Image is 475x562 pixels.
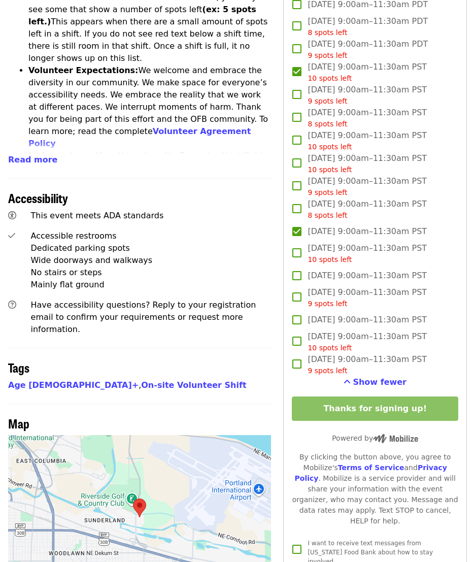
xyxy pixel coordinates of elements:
[31,300,256,334] span: Have accessibility questions? Reply to your registration email to confirm your requirements or re...
[308,84,427,107] span: [DATE] 9:00am–11:30am PST
[308,353,427,376] span: [DATE] 9:00am–11:30am PST
[31,242,272,254] div: Dedicated parking spots
[308,97,347,105] span: 9 spots left
[308,38,428,61] span: [DATE] 9:00am–11:30am PDT
[308,367,347,375] span: 9 spots left
[308,242,427,265] span: [DATE] 9:00am–11:30am PST
[292,452,458,526] div: By clicking the button above, you agree to Mobilize's and . Mobilize is a service provider and wi...
[31,279,272,291] div: Mainly flat ground
[8,231,15,241] i: check icon
[308,255,352,263] span: 10 spots left
[308,286,427,309] span: [DATE] 9:00am–11:30am PST
[308,152,427,175] span: [DATE] 9:00am–11:30am PST
[344,376,406,388] button: See more timeslots
[28,65,139,75] strong: Volunteer Expectations:
[8,300,16,310] i: question-circle icon
[8,154,57,166] button: Read more
[308,330,427,353] span: [DATE] 9:00am–11:30am PST
[308,175,427,198] span: [DATE] 9:00am–11:30am PST
[28,150,271,211] li: Hazardous Air, Excessive Heat/Cold, etc. on the day of your shift? Check your email inbox or emai...
[308,74,352,82] span: 10 spots left
[28,151,118,160] strong: Inclement weather:
[31,254,272,267] div: Wide doorways and walkways
[308,143,352,151] span: 10 spots left
[308,129,427,152] span: [DATE] 9:00am–11:30am PST
[292,396,458,421] button: Thanks for signing up!
[308,120,347,128] span: 8 spots left
[8,414,29,432] span: Map
[28,64,271,150] li: We welcome and embrace the diversity in our community. We make space for everyone’s accessibility...
[308,344,352,352] span: 10 spots left
[353,377,406,387] span: Show fewer
[308,107,427,129] span: [DATE] 9:00am–11:30am PST
[8,189,68,207] span: Accessibility
[8,358,29,376] span: Tags
[8,211,16,220] i: universal-access icon
[308,300,347,308] span: 9 spots left
[308,15,428,38] span: [DATE] 9:00am–11:30am PDT
[308,28,347,37] span: 8 spots left
[8,380,139,390] a: Age [DEMOGRAPHIC_DATA]+
[31,230,272,242] div: Accessible restrooms
[308,211,347,219] span: 8 spots left
[31,267,272,279] div: No stairs or steps
[338,464,404,472] a: Terms of Service
[332,434,418,442] span: Powered by
[308,188,347,196] span: 9 spots left
[141,380,246,390] a: On-site Volunteer Shift
[308,270,427,282] span: [DATE] 9:00am–11:30am PST
[373,434,418,443] img: Powered by Mobilize
[308,225,427,238] span: [DATE] 9:00am–11:30am PST
[308,198,427,221] span: [DATE] 9:00am–11:30am PST
[308,314,427,326] span: [DATE] 9:00am–11:30am PST
[8,155,57,164] span: Read more
[31,211,164,220] span: This event meets ADA standards
[8,380,141,390] span: ,
[308,166,352,174] span: 10 spots left
[308,61,427,84] span: [DATE] 9:00am–11:30am PST
[308,51,347,59] span: 9 spots left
